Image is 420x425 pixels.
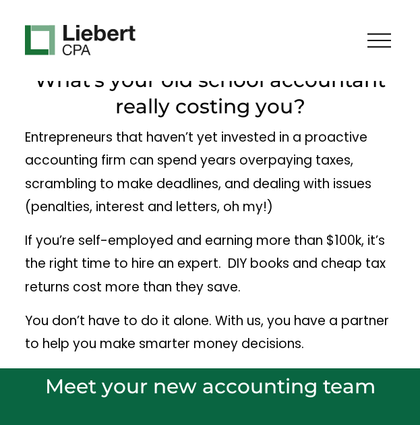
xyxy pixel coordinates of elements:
h2: Meet your new accounting team [25,373,394,399]
p: You don’t have to do it alone. With us, you have a partner to help you make smarter money decisions. [25,310,394,356]
img: Liebert CPA [25,25,136,55]
h2: What’s your old school accountant really costing you? [25,67,394,119]
p: If you’re self-employed and earning more than $100k, it’s the right time to hire an expert. DIY b... [25,229,394,299]
p: Entrepreneurs that haven’t yet invested in a proactive accounting firm can spend years overpaying... [25,126,394,219]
